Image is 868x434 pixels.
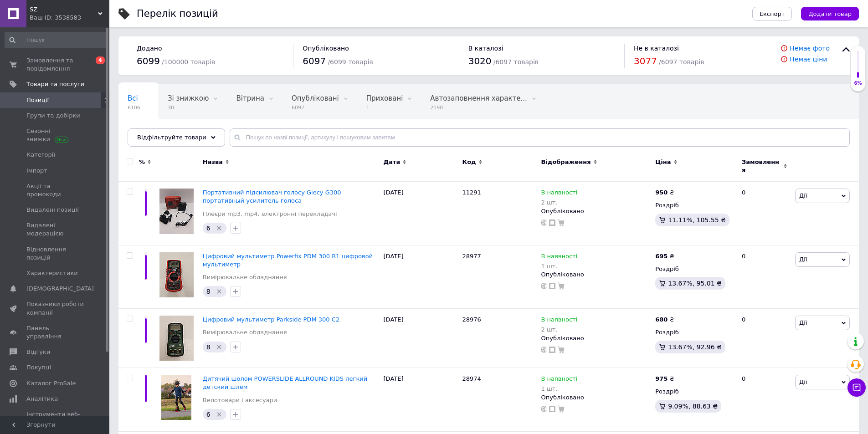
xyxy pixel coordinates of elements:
span: Опубліковані [292,94,339,102]
button: Експорт [752,7,792,20]
span: Відфільтруйте товари [137,134,206,141]
a: Цифровий мультиметр Parkside PDM 300 C2 [203,316,339,323]
div: ₴ [655,316,674,324]
span: SZ [30,5,98,14]
span: Замовлення та повідомлення [26,56,84,73]
svg: Видалити мітку [216,343,223,351]
div: [DATE] [381,368,460,432]
span: Інструменти веб-майстра та SEO [26,410,84,427]
b: 975 [655,375,668,382]
div: 6% [851,80,865,87]
span: Назва [203,158,223,166]
span: 28974 [462,375,481,382]
span: В наявності [541,316,577,326]
span: Ціна [655,158,671,166]
span: 6097 [292,104,339,111]
div: 0 [736,368,793,432]
span: Додано [137,45,162,52]
button: Додати товар [801,7,859,20]
span: 6 [206,225,211,232]
div: Опубліковано [541,334,651,342]
span: 11.11%, 105.55 ₴ [668,216,726,224]
span: 13.67%, 92.96 ₴ [668,343,722,351]
span: 6 [206,411,211,418]
span: Не в каталозі [634,45,679,52]
div: Роздріб [655,388,734,396]
b: 950 [655,189,668,196]
span: Відображення [541,158,591,166]
div: 2 шт. [541,326,577,333]
span: В наявності [541,189,577,199]
span: Групи та добірки [26,112,80,120]
span: Зі знижкою [168,94,209,102]
div: Автозаповнення характеристик [421,85,545,119]
span: 30 [168,104,209,111]
span: 3020 [468,56,492,66]
div: Ваш ID: 3538583 [30,14,109,22]
a: Вимірювальне обладнання [203,273,287,281]
a: Велотовари і аксесуари [203,396,277,404]
span: 28977 [462,253,481,260]
div: 0 [736,182,793,245]
div: ₴ [655,252,674,260]
div: Роздріб [655,265,734,273]
span: Експорт [760,10,785,17]
span: Дії [799,378,807,385]
span: 6097 [303,56,326,66]
span: В наявності [541,253,577,262]
span: Відгуки [26,348,50,356]
span: 9.09%, 88.63 ₴ [668,403,718,410]
div: 0 [736,309,793,368]
span: Панель управління [26,324,84,341]
div: Роздріб [655,328,734,337]
a: Немає ціни [790,56,827,63]
span: / 100000 товарів [162,58,215,66]
a: Портативний підсилювач голосу Giecy G300 портативный усилитель голоса [203,189,341,204]
div: [DATE] [381,182,460,245]
a: Цифровий мультиметр Powerfix PDM 300 B1 цифровой мультиметр [203,253,373,268]
span: Дії [799,192,807,199]
div: Перелік позицій [137,9,218,19]
span: В каталозі [468,45,503,52]
span: 6099 [137,56,160,66]
span: В наявності [541,375,577,385]
span: / 6099 товарів [328,58,373,66]
div: 2 шт. [541,199,577,206]
div: [DATE] [381,309,460,368]
span: Код [462,158,476,166]
a: Плеєри mp3, mp4, електронні перекладачі [203,210,337,218]
svg: Видалити мітку [216,288,223,295]
input: Пошук по назві позиції, артикулу і пошуковим запитам [230,128,850,147]
span: Автозаповнення характе... [430,94,527,102]
div: 0 [736,245,793,309]
img: Цифровий мультиметр Parkside PDM 300 C2 [159,316,194,361]
span: Видалені позиції [26,206,79,214]
svg: Видалити мітку [216,411,223,418]
div: 1 шт. [541,385,577,392]
span: Немає в наявності [128,129,194,137]
span: Видалені модерацією [26,221,84,238]
span: Дата [384,158,401,166]
div: Роздріб [655,201,734,209]
span: Імпорт [26,167,47,175]
span: Показники роботи компанії [26,300,84,317]
span: Приховані [366,94,403,102]
span: Товари та послуги [26,80,84,88]
span: 4 [96,56,105,64]
span: Відновлення позицій [26,245,84,262]
span: 11291 [462,189,481,196]
span: 1 [366,104,403,111]
span: Дії [799,319,807,326]
div: Опубліковано [541,393,651,402]
span: 8 [206,343,211,351]
span: 28976 [462,316,481,323]
span: Категорії [26,151,55,159]
b: 680 [655,316,668,323]
span: Покупці [26,363,51,372]
a: Дитячий шолом POWERSLIDE ALLROUND KIDS легкий детский шлем [203,375,367,390]
svg: Видалити мітку [216,225,223,232]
